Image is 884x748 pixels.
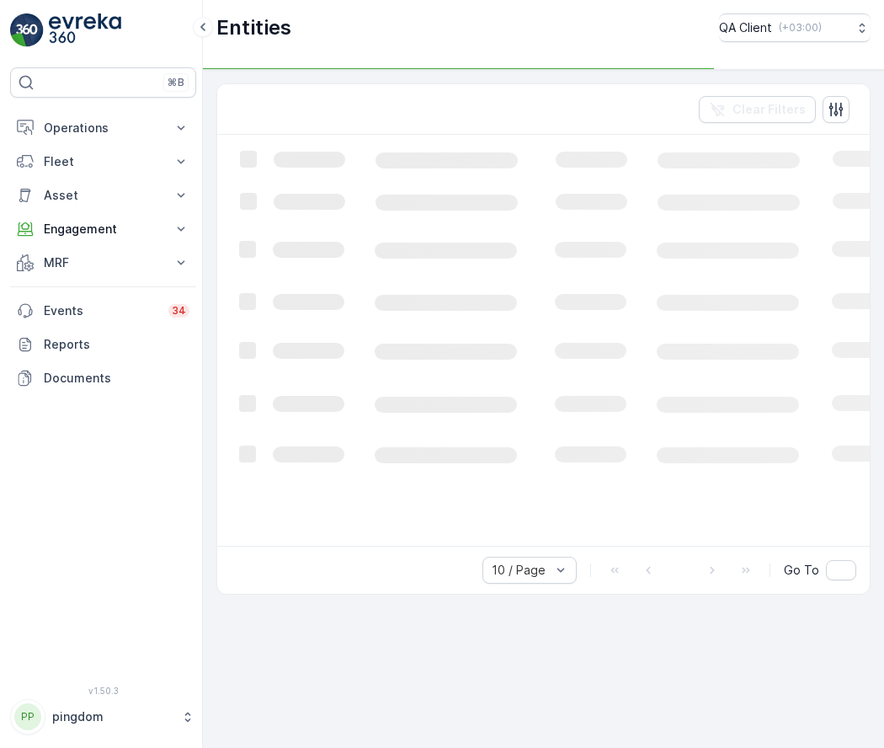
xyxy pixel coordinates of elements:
[10,179,196,212] button: Asset
[10,294,196,328] a: Events34
[44,120,162,136] p: Operations
[44,336,189,353] p: Reports
[44,153,162,170] p: Fleet
[44,221,162,238] p: Engagement
[719,19,772,36] p: QA Client
[699,96,816,123] button: Clear Filters
[49,13,121,47] img: logo_light-DOdMpM7g.png
[172,304,186,318] p: 34
[44,187,162,204] p: Asset
[10,145,196,179] button: Fleet
[719,13,871,42] button: QA Client(+03:00)
[216,14,291,41] p: Entities
[44,370,189,387] p: Documents
[779,21,822,35] p: ( +03:00 )
[10,111,196,145] button: Operations
[10,699,196,735] button: PPpingdom
[10,212,196,246] button: Engagement
[784,562,819,579] span: Go To
[10,13,44,47] img: logo
[168,76,184,89] p: ⌘B
[10,328,196,361] a: Reports
[44,254,162,271] p: MRF
[44,302,158,319] p: Events
[10,686,196,696] span: v 1.50.3
[10,361,196,395] a: Documents
[10,246,196,280] button: MRF
[52,708,173,725] p: pingdom
[14,703,41,730] div: PP
[732,101,806,118] p: Clear Filters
